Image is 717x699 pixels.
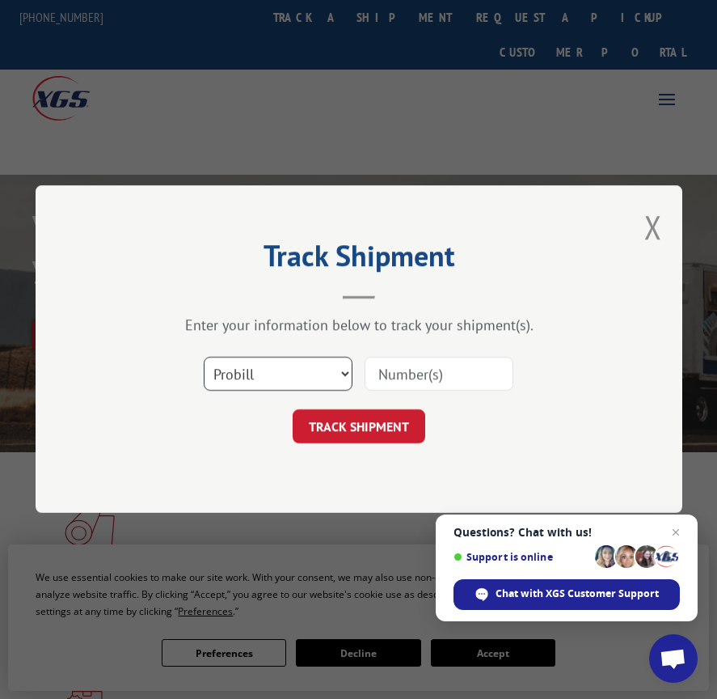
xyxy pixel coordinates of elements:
[116,244,601,275] h2: Track Shipment
[649,634,698,683] div: Open chat
[116,316,601,335] div: Enter your information below to track your shipment(s).
[453,579,680,610] div: Chat with XGS Customer Support
[644,205,662,248] button: Close modal
[365,358,513,392] input: Number(s)
[293,410,425,444] button: TRACK SHIPMENT
[453,526,680,539] span: Questions? Chat with us!
[453,551,589,563] span: Support is online
[496,587,659,601] span: Chat with XGS Customer Support
[666,523,685,542] span: Close chat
